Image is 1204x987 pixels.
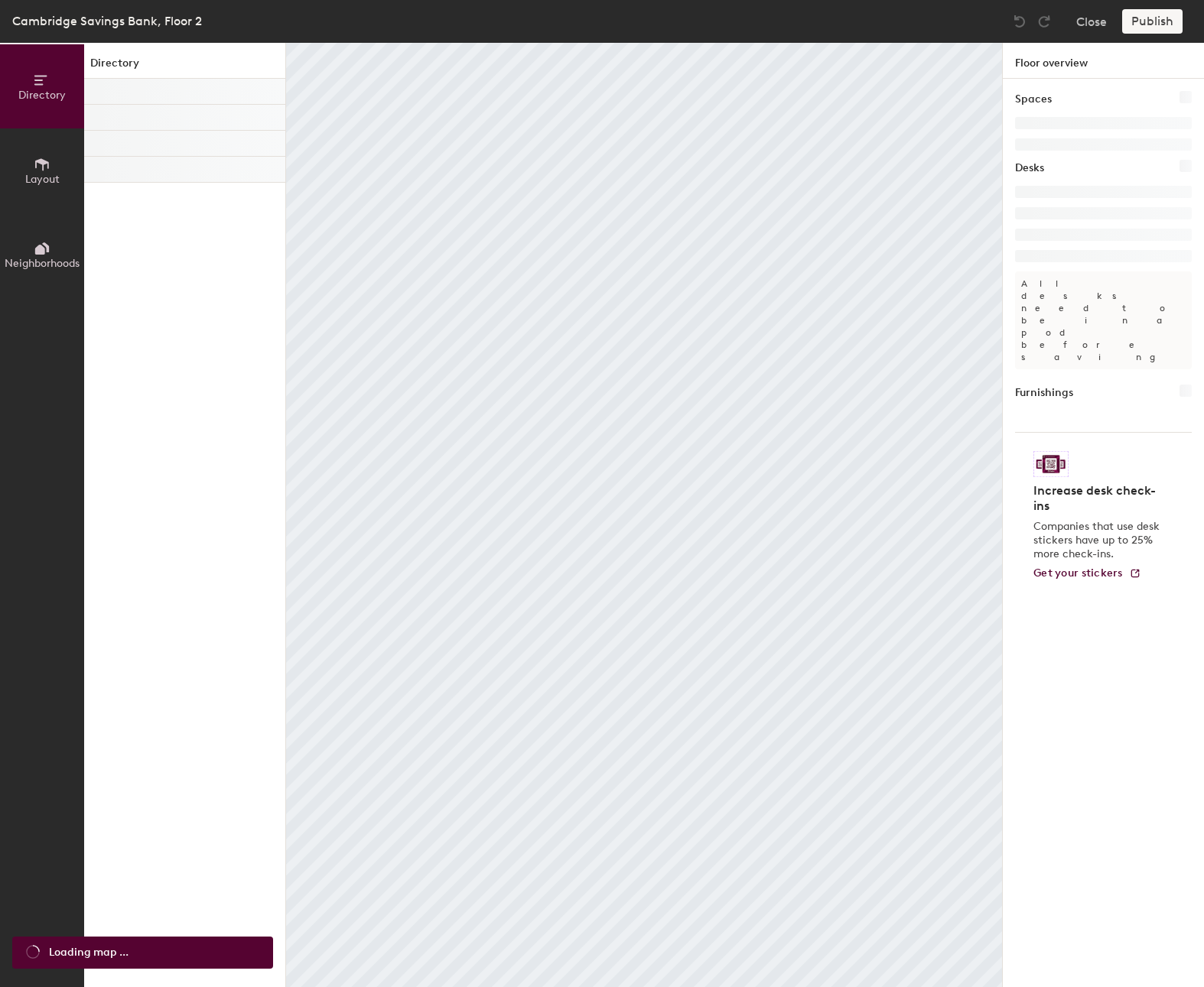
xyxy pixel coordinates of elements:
[1015,385,1073,401] h1: Furnishings
[1015,160,1044,177] h1: Desks
[1015,271,1192,369] p: All desks need to be in a pod before saving
[1033,483,1164,514] h4: Increase desk check-ins
[49,944,129,961] span: Loading map ...
[5,257,80,270] span: Neighborhoods
[1003,43,1204,79] h1: Floor overview
[1033,567,1123,580] span: Get your stickers
[1036,14,1052,29] img: Redo
[1033,520,1164,561] p: Companies that use desk stickers have up to 25% more check-ins.
[1076,9,1107,34] button: Close
[84,55,285,79] h1: Directory
[25,173,60,186] span: Layout
[1012,14,1027,29] img: Undo
[286,43,1002,987] canvas: Map
[12,11,202,31] div: Cambridge Savings Bank, Floor 2
[1033,567,1141,580] a: Get your stickers
[18,89,66,102] span: Directory
[1015,91,1052,108] h1: Spaces
[1033,451,1069,477] img: Sticker logo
